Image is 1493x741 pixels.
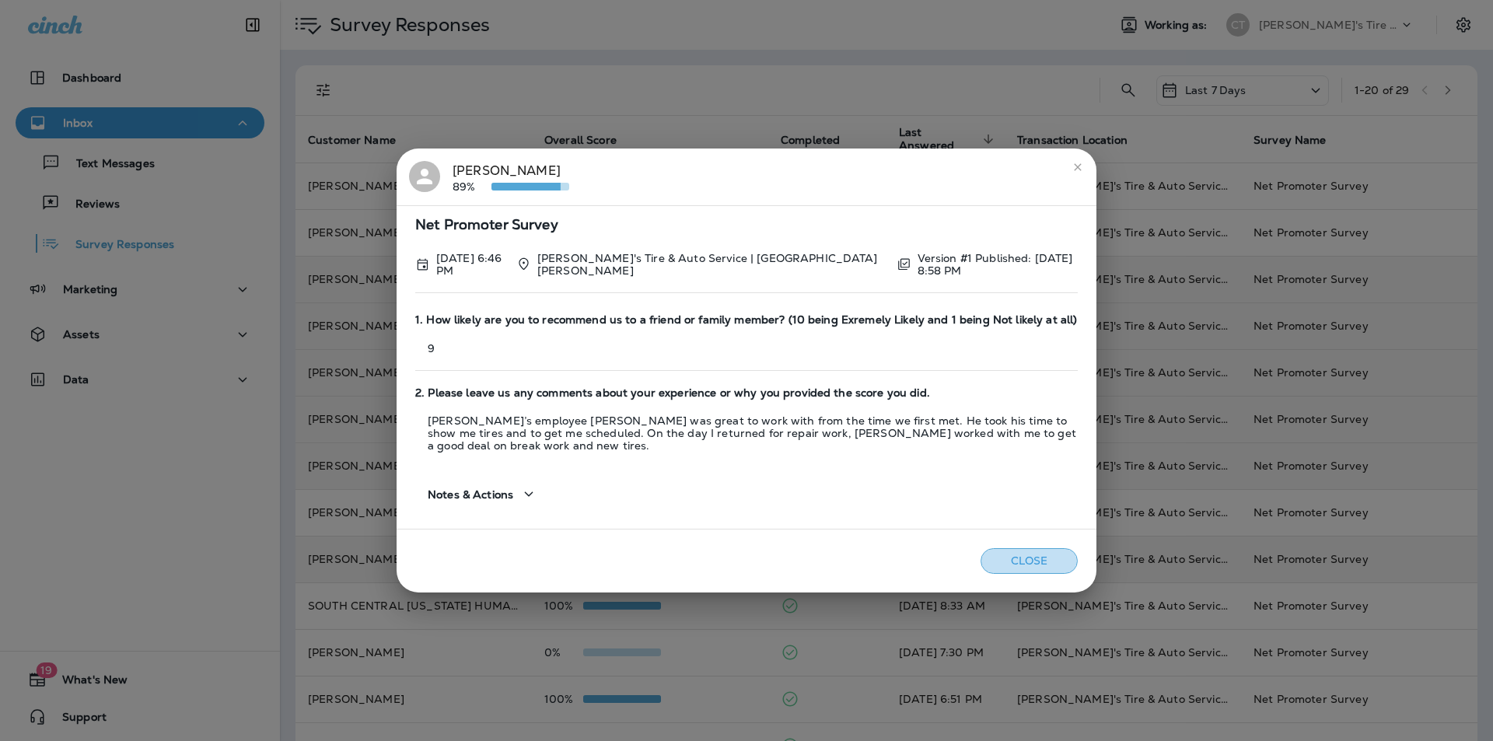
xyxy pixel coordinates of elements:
button: Notes & Actions [415,472,551,516]
p: [PERSON_NAME]’s employee [PERSON_NAME] was great to work with from the time we first met. He took... [415,414,1078,452]
p: Aug 8, 2025 6:46 PM [436,252,504,277]
span: 2. Please leave us any comments about your experience or why you provided the score you did. [415,386,1078,400]
span: 1. How likely are you to recommend us to a friend or family member? (10 being Exremely Likely and... [415,313,1078,327]
span: Net Promoter Survey [415,218,1078,232]
span: Notes & Actions [428,488,513,502]
div: [PERSON_NAME] [453,161,569,194]
button: Close [981,548,1078,574]
p: 9 [415,342,1078,355]
button: close [1065,155,1090,180]
p: [PERSON_NAME]'s Tire & Auto Service | [GEOGRAPHIC_DATA][PERSON_NAME] [537,252,884,277]
p: 89% [453,180,491,193]
p: Version #1 Published: [DATE] 8:58 PM [918,252,1078,277]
